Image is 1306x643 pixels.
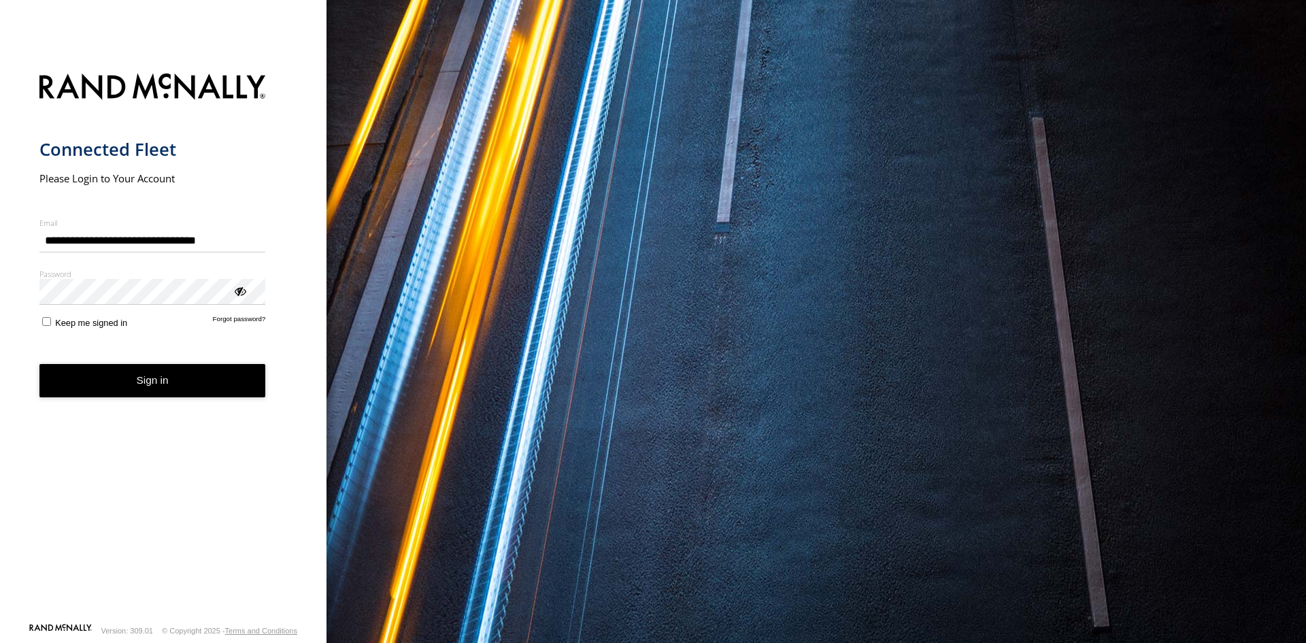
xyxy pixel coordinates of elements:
a: Forgot password? [213,315,266,328]
label: Password [39,269,266,279]
div: Version: 309.01 [101,627,153,635]
h2: Please Login to Your Account [39,171,266,185]
input: Keep me signed in [42,317,51,326]
h1: Connected Fleet [39,138,266,161]
a: Visit our Website [29,624,92,638]
form: main [39,65,288,623]
button: Sign in [39,364,266,397]
a: Terms and Conditions [225,627,297,635]
div: © Copyright 2025 - [162,627,297,635]
img: Rand McNally [39,71,266,105]
div: ViewPassword [233,284,246,297]
span: Keep me signed in [55,318,127,328]
label: Email [39,218,266,228]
